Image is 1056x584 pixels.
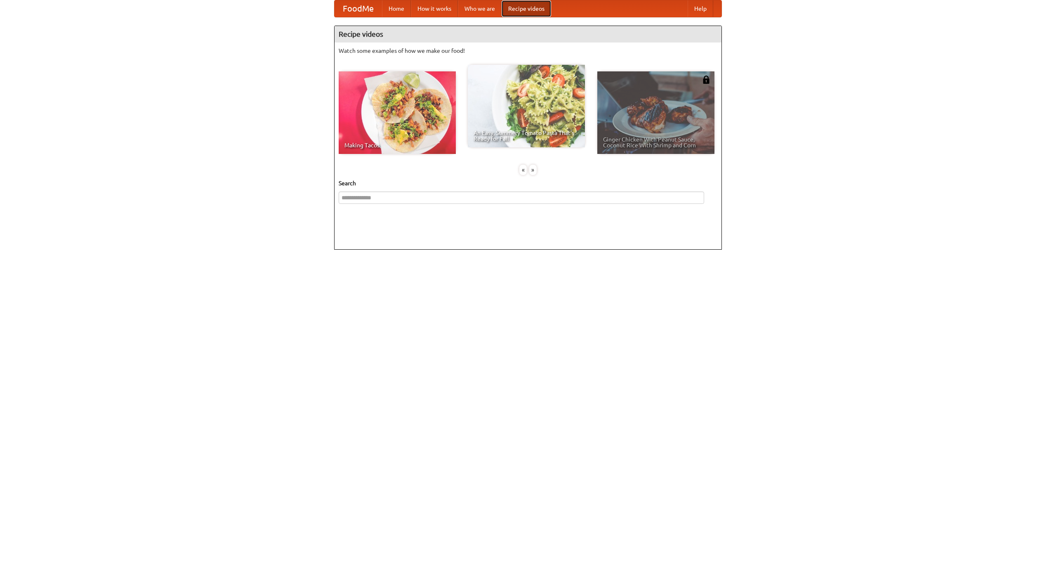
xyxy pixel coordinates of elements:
a: Help [688,0,713,17]
a: Home [382,0,411,17]
div: » [529,165,537,175]
a: Recipe videos [502,0,551,17]
span: An Easy, Summery Tomato Pasta That's Ready for Fall [474,130,579,142]
p: Watch some examples of how we make our food! [339,47,717,55]
a: Making Tacos [339,71,456,154]
h5: Search [339,179,717,187]
a: How it works [411,0,458,17]
img: 483408.png [702,76,710,84]
span: Making Tacos [344,142,450,148]
a: FoodMe [335,0,382,17]
a: An Easy, Summery Tomato Pasta That's Ready for Fall [468,65,585,147]
a: Who we are [458,0,502,17]
div: « [519,165,527,175]
h4: Recipe videos [335,26,721,43]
